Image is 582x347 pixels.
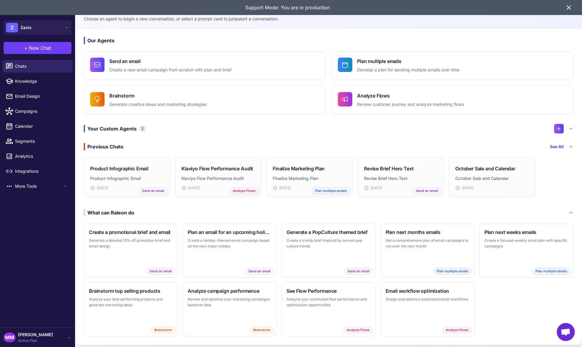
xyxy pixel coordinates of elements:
p: Create a trendy brief inspired by current pop culture trends [286,238,370,249]
p: Create a focused weekly email plan with specific campaigns [484,238,568,249]
h4: Plan multiple emails [357,58,459,65]
span: Active Plan [18,338,53,343]
div: [DATE] [181,185,255,191]
span: Segments [15,138,68,145]
p: Analyze your automated flow performance and optimization opportunities [286,296,370,308]
span: Analyze Flows [442,327,472,334]
p: Analyze your best performing products and generate marketing ideas [89,296,173,308]
span: Send an email [344,268,373,275]
span: Send an email [139,187,168,194]
button: ZZavix [4,20,71,35]
h3: Plan next months emails [386,229,469,236]
button: Plan next months emailsGet a comprehensive plan of email campaigns to run over the next monthPlan... [380,223,474,277]
h3: Create a promotional brief and email [89,229,173,236]
div: Previous Chats [84,143,123,150]
a: Email Design [2,90,73,103]
span: Send an email [245,268,274,275]
p: Revise Brief Hero Text [364,175,438,182]
h3: See Flow Performance [286,287,370,295]
p: Klaviyo Flow Performance Audit [181,175,255,182]
span: + [24,44,28,52]
h3: Our Agents [84,37,573,44]
button: Create a promotional brief and emailGenerate a detailed 15% off promotion brief and email designS... [84,223,178,277]
a: Integrations [2,165,73,178]
p: Develop a plan for sending multiple emails over time [357,67,459,73]
span: Integrations [15,168,68,175]
div: MM [4,333,16,342]
p: Design and optimize automated email workflows [386,296,469,302]
h3: Email workflow optimization [386,287,469,295]
span: Chats [15,63,68,70]
p: Get a comprehensive plan of email campaigns to run over the next month [386,238,469,249]
p: Finalize Marketing Plan [273,175,347,182]
h4: Brainstorm [109,92,207,99]
span: Analyze Flows [229,187,259,194]
span: 2 [139,125,146,132]
div: Z [6,23,18,32]
div: Open chat [557,323,575,341]
a: Chats [2,60,73,73]
span: Plan multiple emails [433,268,472,275]
button: Brainstorm top selling productsAnalyze your best performing products and generate marketing ideas... [84,282,178,336]
p: Review and optimize your marketing campaigns based on data [188,296,271,308]
a: See All [550,143,564,150]
span: Campaigns [15,108,68,115]
span: Knowledge [15,78,68,85]
span: [PERSON_NAME] [18,331,53,338]
p: Create a new email campaign from scratch with plan and brief [109,67,232,73]
p: Generate a detailed 15% off promotion brief and email design [89,238,173,249]
span: Plan multiple emails [532,268,571,275]
button: See Flow PerformanceAnalyze your automated flow performance and optimization opportunitiesAnalyze... [281,282,375,336]
h3: Product Infographic Email [90,165,148,172]
div: [DATE] [273,185,347,191]
button: Plan multiple emailsDevelop a plan for sending multiple emails over time [332,51,573,80]
h3: Plan an email for an upcoming holiday [188,229,271,236]
h3: Analyze campaign performance [188,287,271,295]
p: Generate creative ideas and marketing strategies [109,101,207,108]
h3: Plan next weeks emails [484,229,568,236]
button: Plan next weeks emailsCreate a focused weekly email plan with specific campaignsPlan multiple emails [479,223,573,277]
a: Segments [2,135,73,148]
div: [DATE] [455,185,529,191]
h3: Brainstorm top selling products [89,287,173,295]
button: BrainstormGenerate creative ideas and marketing strategies [84,86,326,114]
p: Review customer journey and analyze marketing flows [357,101,464,108]
p: Product Infographic Email [90,175,164,182]
button: Send an emailCreate a new email campaign from scratch with plan and brief [84,51,326,80]
h4: Send an email [109,58,232,65]
div: What can Raleon do [84,209,134,216]
a: Campaigns [2,105,73,118]
a: Calendar [2,120,73,133]
span: Zavix [20,24,32,31]
span: Email Design [15,93,68,100]
h3: Your Custom Agents [84,125,146,132]
button: Email workflow optimizationDesign and optimize automated email workflowsAnalyze Flows [380,282,474,336]
div: [DATE] [90,185,164,191]
span: Analyze Flows [344,327,373,334]
p: October Sale and Calendar [455,175,529,182]
h4: Analyze Flows [357,92,464,99]
h3: Klaviyo Flow Performance Audit [181,165,253,172]
button: Generate a PopCulture themed briefCreate a trendy brief inspired by current pop culture trendsSen... [281,223,375,277]
span: Analytics [15,153,68,160]
h3: October Sale and Calendar [455,165,515,172]
div: [DATE] [364,185,438,191]
span: Send an email [146,268,175,275]
span: Brainstorm [151,327,175,334]
h3: Revise Brief Hero Text [364,165,414,172]
span: More Tools [15,183,63,190]
span: Send an email [413,187,441,194]
span: New Chat [29,44,51,52]
button: Plan an email for an upcoming holidayCreate a holiday-themed email campaign based on the next maj... [183,223,277,277]
p: Choose an agent to begin a new conversation, or select a prompt card to jumpstart a conversation. [84,16,573,22]
h3: Finalize Marketing Plan [273,165,325,172]
button: Analyze campaign performanceReview and optimize your marketing campaigns based on dataBrainstorm [183,282,277,336]
button: Analyze FlowsReview customer journey and analyze marketing flows [332,86,573,114]
span: Calendar [15,123,68,130]
span: Plan multiple emails [312,187,350,194]
h3: Generate a PopCulture themed brief [286,229,370,236]
a: Analytics [2,150,73,163]
p: Create a holiday-themed email campaign based on the next major holiday [188,238,271,249]
button: +New Chat [4,42,71,54]
a: Knowledge [2,75,73,88]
